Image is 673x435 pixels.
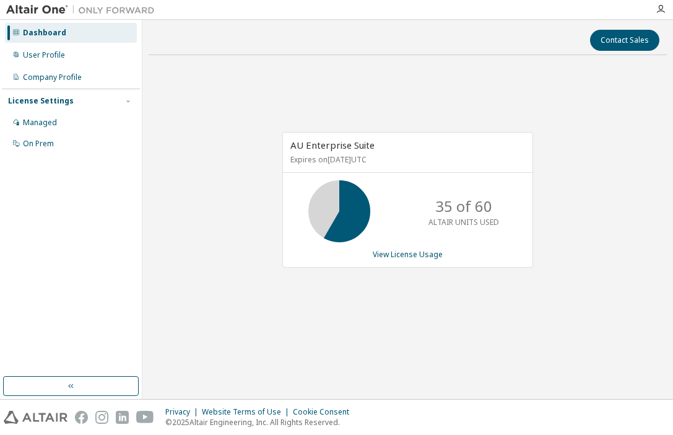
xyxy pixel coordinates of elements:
img: altair_logo.svg [4,411,67,424]
div: Privacy [165,407,202,417]
div: Cookie Consent [293,407,357,417]
div: User Profile [23,50,65,60]
img: Altair One [6,4,161,16]
div: Company Profile [23,72,82,82]
div: On Prem [23,139,54,149]
div: License Settings [8,96,74,106]
button: Contact Sales [590,30,659,51]
a: View License Usage [373,249,443,260]
div: Dashboard [23,28,66,38]
img: youtube.svg [136,411,154,424]
p: ALTAIR UNITS USED [428,217,499,227]
p: © 2025 Altair Engineering, Inc. All Rights Reserved. [165,417,357,428]
img: linkedin.svg [116,411,129,424]
p: Expires on [DATE] UTC [290,154,522,165]
p: 35 of 60 [435,196,492,217]
div: Website Terms of Use [202,407,293,417]
span: AU Enterprise Suite [290,139,375,151]
img: instagram.svg [95,411,108,424]
img: facebook.svg [75,411,88,424]
div: Managed [23,118,57,128]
